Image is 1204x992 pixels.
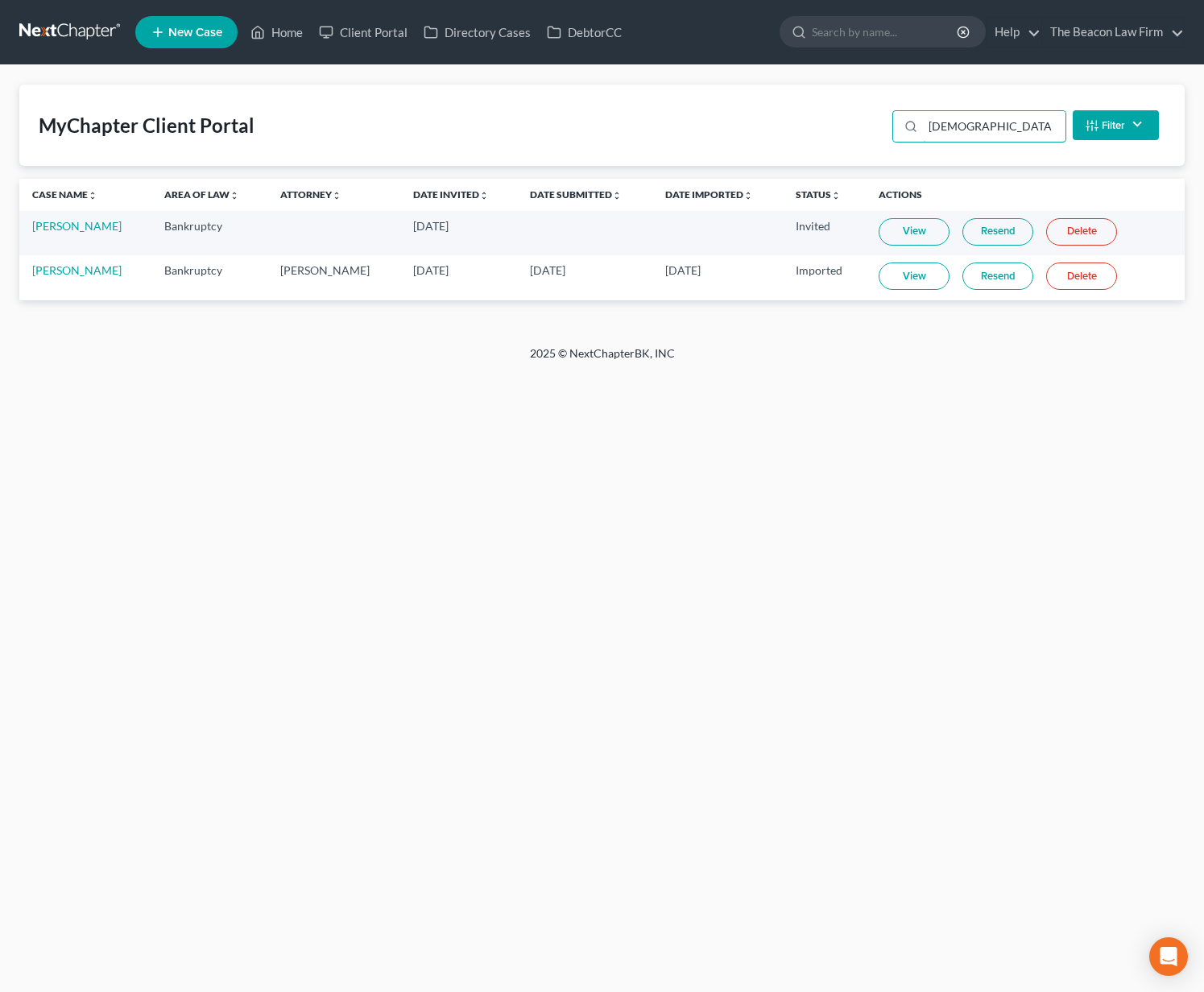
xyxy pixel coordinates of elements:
[280,188,341,200] a: Attorneyunfold_more
[1042,18,1184,47] a: The Beacon Law Firm
[665,263,701,277] span: [DATE]
[413,263,449,277] span: [DATE]
[242,18,311,47] a: Home
[665,188,753,200] a: Date Importedunfold_more
[479,191,489,200] i: unfold_more
[32,263,122,277] a: [PERSON_NAME]
[88,191,97,200] i: unfold_more
[230,191,239,200] i: unfold_more
[923,111,1065,142] input: Search...
[530,188,622,200] a: Date Submittedunfold_more
[743,191,753,200] i: unfold_more
[1046,262,1117,290] a: Delete
[413,188,489,200] a: Date Invitedunfold_more
[32,188,97,200] a: Case Nameunfold_more
[962,262,1033,290] a: Resend
[32,219,122,233] a: [PERSON_NAME]
[866,179,1185,211] th: Actions
[416,18,539,47] a: Directory Cases
[164,188,239,200] a: Area of Lawunfold_more
[530,263,565,277] span: [DATE]
[612,191,622,200] i: unfold_more
[796,188,841,200] a: Statusunfold_more
[267,255,399,300] td: [PERSON_NAME]
[879,218,950,246] a: View
[539,18,630,47] a: DebtorCC
[783,211,867,255] td: Invited
[831,191,841,200] i: unfold_more
[151,211,267,255] td: Bankruptcy
[413,219,449,233] span: [DATE]
[812,17,959,47] input: Search by name...
[151,255,267,300] td: Bankruptcy
[168,27,222,39] span: New Case
[1073,110,1159,140] button: Filter
[1149,937,1188,976] div: Open Intercom Messenger
[1046,218,1117,246] a: Delete
[143,345,1061,374] div: 2025 © NextChapterBK, INC
[39,113,254,138] div: MyChapter Client Portal
[311,18,416,47] a: Client Portal
[879,262,950,290] a: View
[962,218,1033,246] a: Resend
[332,191,341,200] i: unfold_more
[987,18,1041,47] a: Help
[783,255,867,300] td: Imported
